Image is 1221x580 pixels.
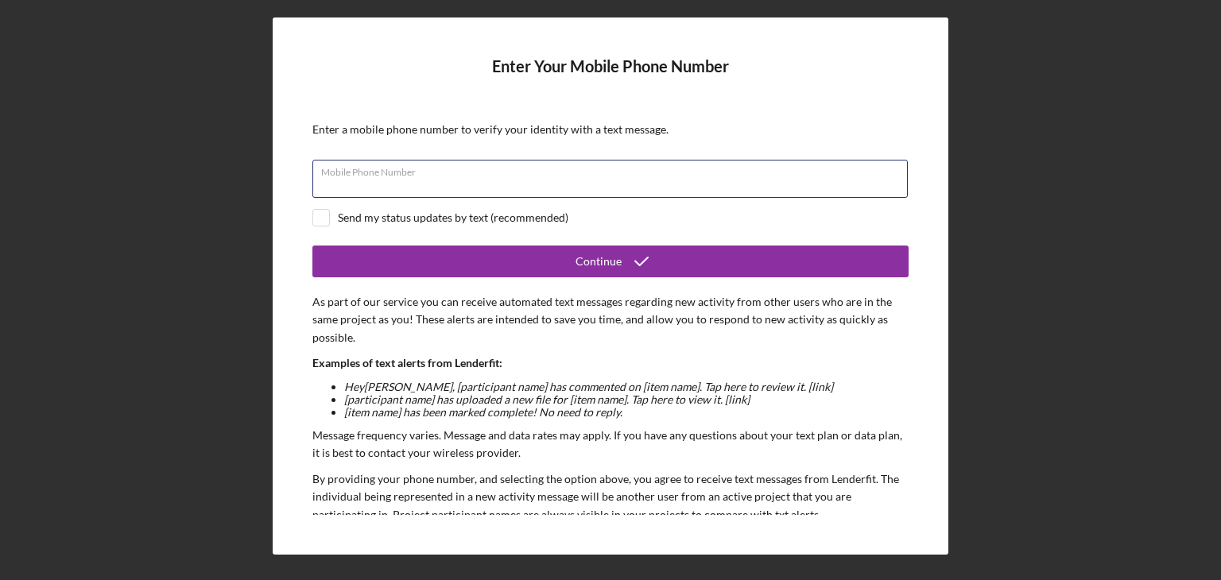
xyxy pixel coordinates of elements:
[576,246,622,277] div: Continue
[338,211,568,224] div: Send my status updates by text (recommended)
[344,381,909,393] li: Hey [PERSON_NAME] , [participant name] has commented on [item name]. Tap here to review it. [link]
[321,160,908,178] label: Mobile Phone Number
[344,393,909,406] li: [participant name] has uploaded a new file for [item name]. Tap here to view it. [link]
[312,123,909,136] div: Enter a mobile phone number to verify your identity with a text message.
[312,427,909,462] p: Message frequency varies. Message and data rates may apply. If you have any questions about your ...
[312,57,909,99] h4: Enter Your Mobile Phone Number
[312,246,909,277] button: Continue
[312,293,909,346] p: As part of our service you can receive automated text messages regarding new activity from other ...
[312,354,909,372] p: Examples of text alerts from Lenderfit:
[344,406,909,419] li: [item name] has been marked complete! No need to reply.
[312,470,909,524] p: By providing your phone number, and selecting the option above, you agree to receive text message...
